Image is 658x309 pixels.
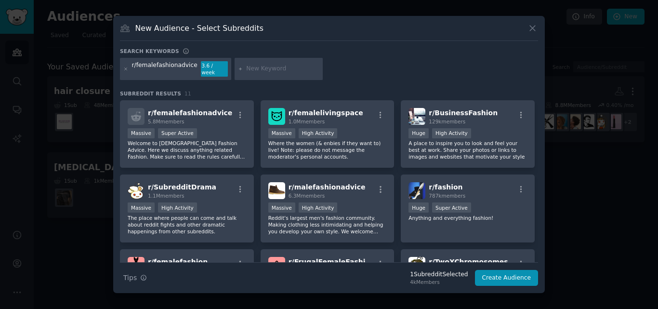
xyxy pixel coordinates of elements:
img: femalelivingspace [268,108,285,125]
img: TwoXChromosomes [408,257,425,274]
p: Reddit's largest men's fashion community. Making clothing less intimidating and helping you devel... [268,215,387,235]
img: fashion [408,182,425,199]
h3: New Audience - Select Subreddits [135,23,263,33]
div: Super Active [158,128,197,138]
span: r/ SubredditDrama [148,183,216,191]
div: 3.6 / week [201,61,228,77]
div: High Activity [432,128,471,138]
img: BusinessFashion [408,108,425,125]
div: Huge [408,202,429,213]
div: Massive [128,202,155,213]
div: r/femalefashionadvice [132,61,197,77]
span: Tips [123,273,137,283]
span: 129k members [429,119,465,124]
span: 6.3M members [289,193,325,199]
button: Tips [120,269,150,286]
div: Super Active [432,202,471,213]
span: r/ femalelivingspace [289,109,363,117]
div: Huge [408,128,429,138]
p: Welcome to [DEMOGRAPHIC_DATA] Fashion Advice. Here we discuss anything related Fashion. Make sure... [128,140,246,160]
span: 787k members [429,193,465,199]
span: r/ fashion [429,183,462,191]
img: femalefashion [128,257,145,274]
img: FrugalFemaleFashion [268,257,285,274]
img: SubredditDrama [128,182,145,199]
p: A place to inspire you to look and feel your best at work. Share your photos or links to images a... [408,140,527,160]
div: 1 Subreddit Selected [410,270,468,279]
div: Massive [268,128,295,138]
span: 1.0M members [289,119,325,124]
span: 11 [184,91,191,96]
div: High Activity [158,202,197,213]
div: 4k Members [410,279,468,285]
span: r/ TwoXChromosomes [429,258,508,266]
span: Subreddit Results [120,90,181,97]
span: r/ femalefashionadvice [148,109,232,117]
p: Anything and everything fashion! [408,215,527,221]
p: Where the women (& enbies if they want to) live! Note: please do not message the moderator's pers... [268,140,387,160]
div: High Activity [299,128,338,138]
h3: Search keywords [120,48,179,54]
span: r/ FrugalFemaleFashion [289,258,375,266]
span: r/ femalefashion [148,258,208,266]
span: 5.8M members [148,119,184,124]
span: r/ malefashionadvice [289,183,366,191]
input: New Keyword [246,65,319,73]
span: r/ BusinessFashion [429,109,498,117]
div: Massive [128,128,155,138]
span: 1.1M members [148,193,184,199]
div: High Activity [299,202,338,213]
button: Create Audience [475,270,539,286]
p: The place where people can come and talk about reddit fights and other dramatic happenings from o... [128,215,246,235]
div: Massive [268,202,295,213]
img: malefashionadvice [268,182,285,199]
